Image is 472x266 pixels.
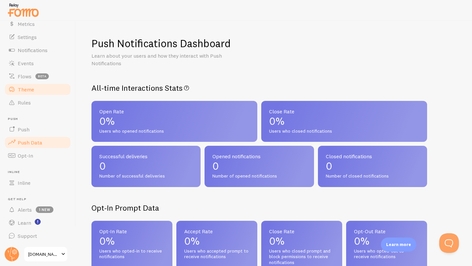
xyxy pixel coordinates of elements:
[4,229,71,242] a: Support
[91,203,427,213] h2: Opt-In Prompt Data
[4,44,71,57] a: Notifications
[4,30,71,44] a: Settings
[18,126,29,133] span: Push
[18,219,31,226] span: Learn
[212,154,306,159] span: Opened notifications
[24,246,68,262] a: [DOMAIN_NAME]
[354,236,419,246] p: 0%
[354,248,419,260] span: Users who opted-out to receive notifications
[91,52,249,67] p: Learn about your users and how they interact with Push Notifications
[269,128,419,134] span: Users who closed notifications
[4,83,71,96] a: Theme
[4,176,71,189] a: Inline
[18,21,35,27] span: Metrics
[28,250,59,258] span: [DOMAIN_NAME]
[4,96,71,109] a: Rules
[18,139,42,146] span: Push Data
[7,2,40,18] img: fomo-relay-logo-orange.svg
[18,60,34,66] span: Events
[99,173,193,179] span: Number of successful deliveries
[326,161,419,171] p: 0
[4,216,71,229] a: Learn
[18,34,37,40] span: Settings
[4,149,71,162] a: Opt-In
[184,248,249,260] span: Users who accepted prompt to receive notifications
[18,86,34,93] span: Theme
[91,83,427,93] h2: All-time Interactions Stats
[4,123,71,136] a: Push
[18,73,31,80] span: Flows
[269,236,334,246] p: 0%
[36,206,53,213] span: 1 new
[212,173,306,179] span: Number of opened notifications
[99,109,249,114] span: Open Rate
[35,73,49,79] span: beta
[18,233,37,239] span: Support
[8,170,71,174] span: Inline
[4,70,71,83] a: Flows beta
[18,47,48,53] span: Notifications
[18,99,31,106] span: Rules
[439,233,459,253] iframe: Help Scout Beacon - Open
[35,219,41,225] svg: <p>Watch New Feature Tutorials!</p>
[8,117,71,121] span: Push
[269,248,334,266] span: Users who closed prompt and block permissions to receive notifications
[8,197,71,201] span: Get Help
[4,203,71,216] a: Alerts 1 new
[99,116,249,126] p: 0%
[269,109,419,114] span: Close Rate
[184,229,249,234] span: Accept Rate
[4,136,71,149] a: Push Data
[18,180,30,186] span: Inline
[99,128,249,134] span: Users who opened notifications
[386,241,411,248] p: Learn more
[99,248,165,260] span: Users who opted-in to receive notifications
[326,154,419,159] span: Closed notifications
[4,57,71,70] a: Events
[18,152,33,159] span: Opt-In
[326,173,419,179] span: Number of closed notifications
[4,17,71,30] a: Metrics
[99,229,165,234] span: Opt-In Rate
[91,37,231,50] h1: Push Notifications Dashboard
[184,236,249,246] p: 0%
[269,229,334,234] span: Close Rate
[212,161,306,171] p: 0
[381,237,416,252] div: Learn more
[99,236,165,246] p: 0%
[99,154,193,159] span: Successful deliveries
[99,161,193,171] p: 0
[18,206,32,213] span: Alerts
[354,229,419,234] span: Opt-Out Rate
[269,116,419,126] p: 0%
